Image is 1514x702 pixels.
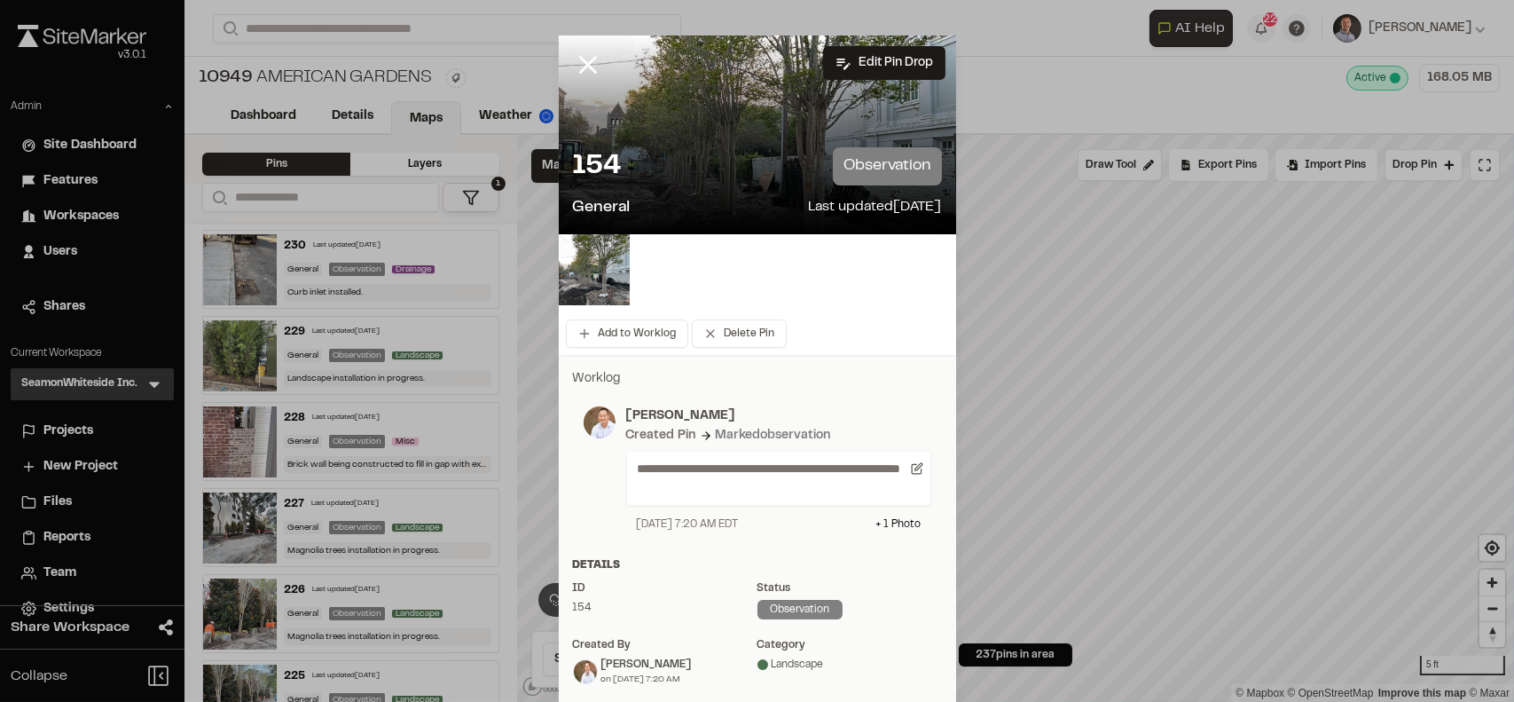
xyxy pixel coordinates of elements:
div: ID [573,580,757,596]
img: file [559,234,630,305]
div: Landscape [757,657,942,673]
button: Delete Pin [692,319,787,348]
div: Created Pin [626,426,696,446]
button: Add to Worklog [566,319,688,348]
img: photo [584,406,616,438]
p: Last updated [DATE] [809,196,942,220]
p: General [573,196,631,220]
div: observation [757,600,843,619]
div: Status [757,580,942,596]
div: category [757,637,942,653]
div: + 1 Photo [875,517,921,532]
img: Tommy Huang [574,660,597,683]
p: Worklog [573,369,942,389]
div: [DATE] 7:20 AM EDT [637,517,739,532]
div: [PERSON_NAME] [601,657,692,673]
div: 154 [573,600,757,616]
p: [PERSON_NAME] [626,406,931,426]
p: observation [833,147,941,185]
p: 154 [573,149,621,185]
div: Created by [573,637,757,653]
div: Details [573,557,942,573]
div: on [DATE] 7:20 AM [601,673,692,686]
div: Marked observation [716,426,831,446]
